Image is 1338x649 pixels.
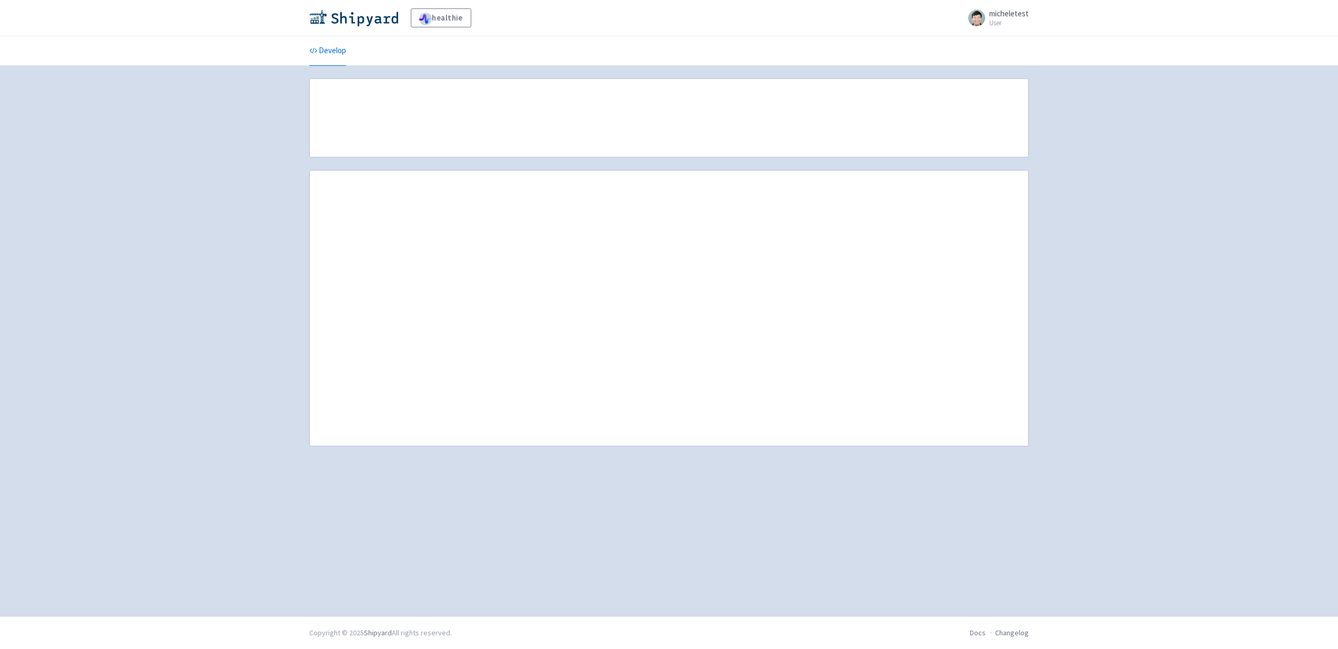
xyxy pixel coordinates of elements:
[995,628,1029,637] a: Changelog
[970,628,986,637] a: Docs
[364,628,392,637] a: Shipyard
[989,19,1029,26] small: User
[309,627,452,638] div: Copyright © 2025 All rights reserved.
[411,8,471,27] a: healthie
[962,9,1029,26] a: micheletest User
[309,9,398,26] img: Shipyard logo
[309,36,346,66] a: Develop
[989,8,1029,18] span: micheletest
